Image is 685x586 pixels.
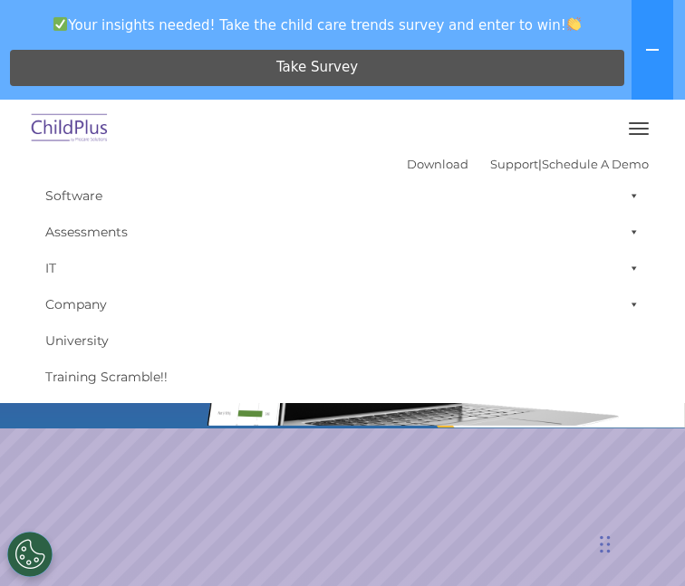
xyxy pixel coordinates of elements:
[295,105,351,119] span: Last name
[594,499,685,586] iframe: Chat Widget
[36,214,649,250] a: Assessments
[295,179,372,193] span: Phone number
[542,157,649,171] a: Schedule A Demo
[276,52,358,83] span: Take Survey
[7,7,628,43] span: Your insights needed! Take the child care trends survey and enter to win!
[36,359,649,395] a: Training Scramble!!
[36,178,649,214] a: Software
[36,250,649,286] a: IT
[600,517,611,572] div: Drag
[490,157,538,171] a: Support
[407,157,468,171] a: Download
[36,322,649,359] a: University
[36,286,649,322] a: Company
[27,108,112,150] img: ChildPlus by Procare Solutions
[7,532,53,577] button: Cookies Settings
[407,157,649,171] font: |
[10,50,624,86] a: Take Survey
[567,17,581,31] img: 👏
[53,17,67,31] img: ✅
